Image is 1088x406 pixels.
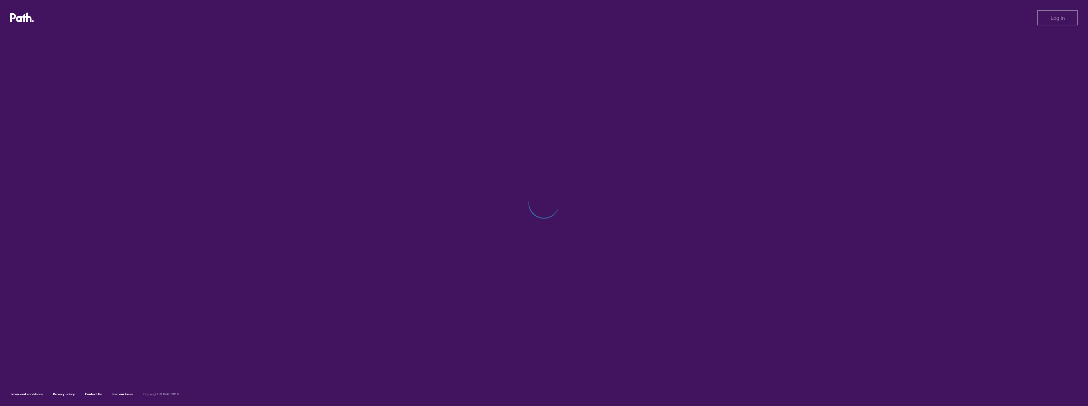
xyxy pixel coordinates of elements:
[53,392,75,396] a: Privacy policy
[112,392,133,396] a: Join our team
[85,392,102,396] a: Contact Us
[1051,15,1065,21] span: Log in
[10,392,43,396] a: Terms and conditions
[143,392,179,396] h6: Copyright © Path 2018
[1037,10,1078,25] button: Log in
